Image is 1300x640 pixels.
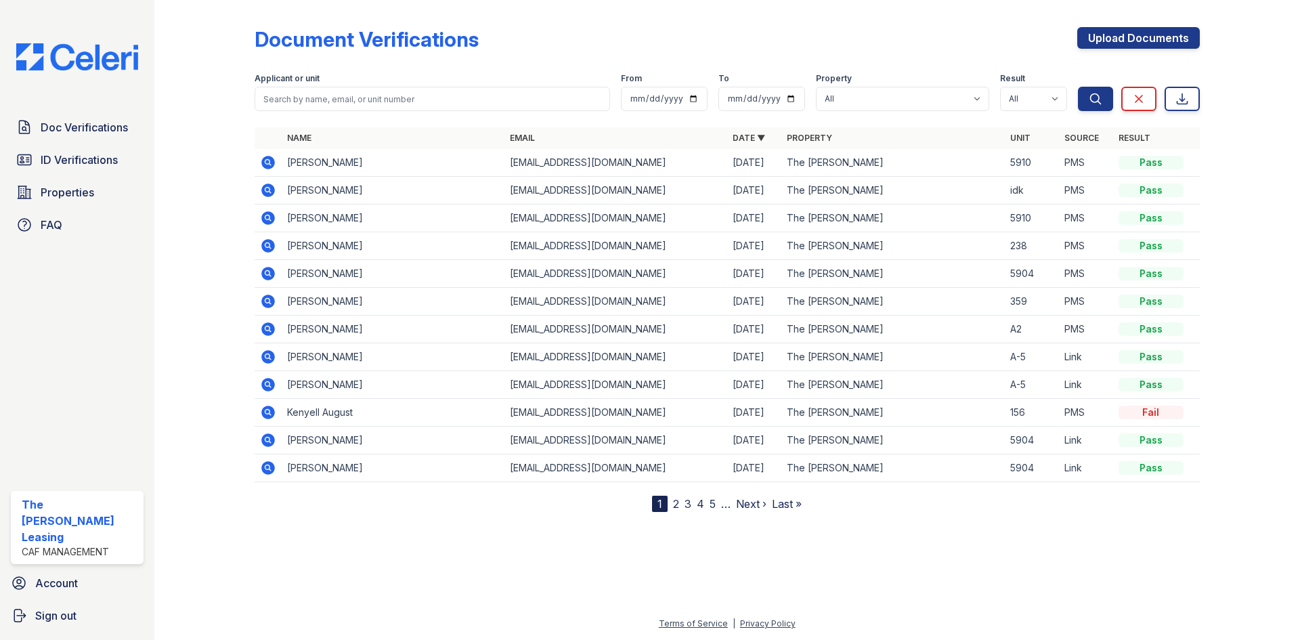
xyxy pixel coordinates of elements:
td: The [PERSON_NAME] [781,288,1004,316]
td: [PERSON_NAME] [282,177,504,205]
td: [DATE] [727,427,781,454]
td: 5910 [1005,205,1059,232]
td: 359 [1005,288,1059,316]
img: CE_Logo_Blue-a8612792a0a2168367f1c8372b55b34899dd931a85d93a1a3d3e32e68fde9ad4.png [5,43,149,70]
td: [EMAIL_ADDRESS][DOMAIN_NAME] [504,205,727,232]
a: ID Verifications [11,146,144,173]
a: Date ▼ [733,133,765,143]
td: The [PERSON_NAME] [781,177,1004,205]
span: ID Verifications [41,152,118,168]
td: A-5 [1005,371,1059,399]
td: [EMAIL_ADDRESS][DOMAIN_NAME] [504,149,727,177]
td: Kenyell August [282,399,504,427]
td: [PERSON_NAME] [282,371,504,399]
td: [PERSON_NAME] [282,343,504,371]
td: The [PERSON_NAME] [781,454,1004,482]
label: Result [1000,73,1025,84]
a: Sign out [5,602,149,629]
td: [DATE] [727,205,781,232]
td: [EMAIL_ADDRESS][DOMAIN_NAME] [504,343,727,371]
td: PMS [1059,399,1113,427]
label: To [718,73,729,84]
div: Pass [1119,433,1184,447]
a: 3 [685,497,691,511]
span: Account [35,575,78,591]
a: Last » [772,497,802,511]
td: Link [1059,454,1113,482]
td: [PERSON_NAME] [282,205,504,232]
td: [EMAIL_ADDRESS][DOMAIN_NAME] [504,260,727,288]
td: [EMAIL_ADDRESS][DOMAIN_NAME] [504,288,727,316]
a: Name [287,133,311,143]
td: [PERSON_NAME] [282,149,504,177]
td: PMS [1059,316,1113,343]
td: [EMAIL_ADDRESS][DOMAIN_NAME] [504,177,727,205]
a: Next › [736,497,766,511]
div: Pass [1119,295,1184,308]
td: idk [1005,177,1059,205]
div: Pass [1119,211,1184,225]
td: [PERSON_NAME] [282,316,504,343]
td: [EMAIL_ADDRESS][DOMAIN_NAME] [504,371,727,399]
div: 1 [652,496,668,512]
a: Unit [1010,133,1031,143]
span: … [721,496,731,512]
td: The [PERSON_NAME] [781,316,1004,343]
td: [DATE] [727,371,781,399]
td: 5904 [1005,454,1059,482]
td: The [PERSON_NAME] [781,399,1004,427]
td: [DATE] [727,454,781,482]
td: [DATE] [727,260,781,288]
label: Property [816,73,852,84]
td: The [PERSON_NAME] [781,149,1004,177]
td: PMS [1059,149,1113,177]
td: [DATE] [727,343,781,371]
td: PMS [1059,288,1113,316]
td: [PERSON_NAME] [282,260,504,288]
span: Doc Verifications [41,119,128,135]
div: Pass [1119,461,1184,475]
a: Privacy Policy [740,618,796,628]
td: [PERSON_NAME] [282,454,504,482]
td: [EMAIL_ADDRESS][DOMAIN_NAME] [504,454,727,482]
td: The [PERSON_NAME] [781,232,1004,260]
td: 5910 [1005,149,1059,177]
a: Source [1064,133,1099,143]
td: PMS [1059,232,1113,260]
td: 5904 [1005,260,1059,288]
div: Pass [1119,322,1184,336]
td: Link [1059,371,1113,399]
td: [DATE] [727,232,781,260]
label: From [621,73,642,84]
td: [PERSON_NAME] [282,232,504,260]
td: Link [1059,427,1113,454]
a: Terms of Service [659,618,728,628]
td: PMS [1059,177,1113,205]
td: 238 [1005,232,1059,260]
td: [DATE] [727,149,781,177]
label: Applicant or unit [255,73,320,84]
td: A2 [1005,316,1059,343]
div: Pass [1119,156,1184,169]
div: Fail [1119,406,1184,419]
div: Pass [1119,267,1184,280]
a: Result [1119,133,1150,143]
a: 4 [697,497,704,511]
a: FAQ [11,211,144,238]
td: 156 [1005,399,1059,427]
div: | [733,618,735,628]
td: PMS [1059,205,1113,232]
td: The [PERSON_NAME] [781,427,1004,454]
td: 5904 [1005,427,1059,454]
span: Sign out [35,607,77,624]
a: Doc Verifications [11,114,144,141]
td: [PERSON_NAME] [282,427,504,454]
a: Properties [11,179,144,206]
td: [EMAIL_ADDRESS][DOMAIN_NAME] [504,232,727,260]
td: [EMAIL_ADDRESS][DOMAIN_NAME] [504,427,727,454]
td: [EMAIL_ADDRESS][DOMAIN_NAME] [504,316,727,343]
div: Pass [1119,378,1184,391]
a: Upload Documents [1077,27,1200,49]
td: The [PERSON_NAME] [781,343,1004,371]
